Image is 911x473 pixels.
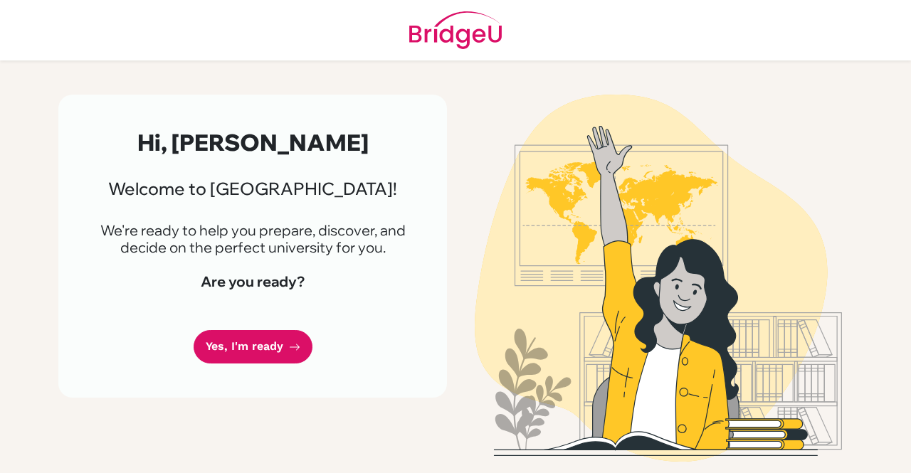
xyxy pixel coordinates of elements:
[93,179,413,199] h3: Welcome to [GEOGRAPHIC_DATA]!
[93,129,413,156] h2: Hi, [PERSON_NAME]
[93,222,413,256] p: We're ready to help you prepare, discover, and decide on the perfect university for you.
[194,330,312,363] a: Yes, I'm ready
[93,273,413,290] h4: Are you ready?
